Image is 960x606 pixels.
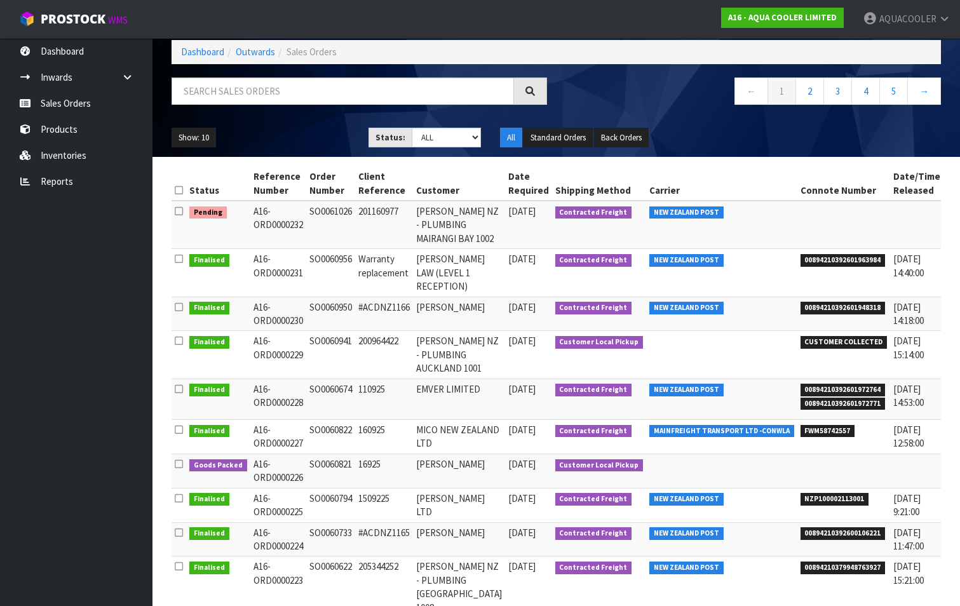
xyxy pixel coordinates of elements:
[186,166,250,201] th: Status
[893,527,924,552] span: [DATE] 11:47:00
[413,166,505,201] th: Customer
[566,77,942,109] nav: Page navigation
[413,297,505,331] td: [PERSON_NAME]
[189,384,229,396] span: Finalised
[189,302,229,314] span: Finalised
[355,166,413,201] th: Client Reference
[795,77,824,105] a: 2
[801,384,886,396] span: 00894210392601972764
[508,335,536,347] span: [DATE]
[413,454,505,488] td: [PERSON_NAME]
[508,301,536,313] span: [DATE]
[801,527,886,540] span: 00894210392600106221
[250,454,306,488] td: A16-ORD0000226
[355,454,413,488] td: 16925
[41,11,105,27] span: ProStock
[306,454,355,488] td: SO0060821
[851,77,880,105] a: 4
[189,527,229,540] span: Finalised
[413,201,505,249] td: [PERSON_NAME] NZ - PLUMBING MAIRANGI BAY 1002
[306,522,355,556] td: SO0060733
[306,297,355,331] td: SO0060950
[508,458,536,470] span: [DATE]
[181,46,224,58] a: Dashboard
[250,297,306,331] td: A16-ORD0000230
[801,425,855,438] span: FWM58742557
[649,206,724,219] span: NEW ZEALAND POST
[508,253,536,265] span: [DATE]
[555,527,632,540] span: Contracted Freight
[508,560,536,572] span: [DATE]
[893,424,924,449] span: [DATE] 12:58:00
[250,166,306,201] th: Reference Number
[287,46,337,58] span: Sales Orders
[250,379,306,419] td: A16-ORD0000228
[413,488,505,522] td: [PERSON_NAME] LTD
[552,166,647,201] th: Shipping Method
[306,166,355,201] th: Order Number
[250,249,306,297] td: A16-ORD0000231
[893,560,924,586] span: [DATE] 15:21:00
[555,384,632,396] span: Contracted Freight
[555,493,632,506] span: Contracted Freight
[555,562,632,574] span: Contracted Freight
[355,488,413,522] td: 1509225
[893,383,924,408] span: [DATE] 14:53:00
[801,254,886,267] span: 00894210392601963984
[413,379,505,419] td: EMVER LIMITED
[250,331,306,379] td: A16-ORD0000229
[355,297,413,331] td: #ACDNZ1166
[306,379,355,419] td: SO0060674
[172,77,514,105] input: Search sales orders
[250,522,306,556] td: A16-ORD0000224
[189,254,229,267] span: Finalised
[355,379,413,419] td: 110925
[508,383,536,395] span: [DATE]
[250,488,306,522] td: A16-ORD0000225
[413,331,505,379] td: [PERSON_NAME] NZ - PLUMBING AUCKLAND 1001
[893,492,921,518] span: [DATE] 9:21:00
[505,166,552,201] th: Date Required
[306,420,355,454] td: SO0060822
[189,459,247,472] span: Goods Packed
[646,166,797,201] th: Carrier
[19,11,35,27] img: cube-alt.png
[879,77,908,105] a: 5
[108,14,128,26] small: WMS
[555,254,632,267] span: Contracted Freight
[500,128,522,148] button: All
[250,201,306,249] td: A16-ORD0000232
[306,331,355,379] td: SO0060941
[893,253,924,278] span: [DATE] 14:40:00
[524,128,593,148] button: Standard Orders
[355,249,413,297] td: Warranty replacement
[413,249,505,297] td: [PERSON_NAME] LAW (LEVEL 1 RECEPTION)
[189,336,229,349] span: Finalised
[508,527,536,539] span: [DATE]
[649,254,724,267] span: NEW ZEALAND POST
[801,562,886,574] span: 00894210379948763927
[555,206,632,219] span: Contracted Freight
[801,493,869,506] span: NZP100002113001
[189,493,229,506] span: Finalised
[355,201,413,249] td: 201160977
[250,420,306,454] td: A16-ORD0000227
[649,562,724,574] span: NEW ZEALAND POST
[236,46,275,58] a: Outwards
[508,424,536,436] span: [DATE]
[797,166,891,201] th: Connote Number
[355,522,413,556] td: #ACDNZ1165
[734,77,768,105] a: ←
[879,13,936,25] span: AQUACOOLER
[306,488,355,522] td: SO0060794
[649,527,724,540] span: NEW ZEALAND POST
[649,302,724,314] span: NEW ZEALAND POST
[893,301,924,327] span: [DATE] 14:18:00
[801,336,888,349] span: CUSTOMER COLLECTED
[555,336,644,349] span: Customer Local Pickup
[355,331,413,379] td: 200964422
[508,205,536,217] span: [DATE]
[594,128,649,148] button: Back Orders
[823,77,852,105] a: 3
[189,562,229,574] span: Finalised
